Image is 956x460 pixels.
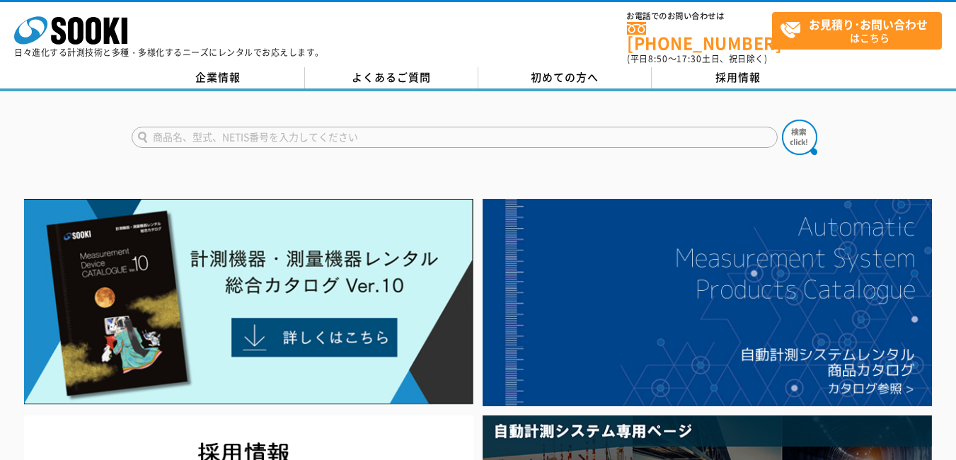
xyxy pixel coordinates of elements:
span: 17:30 [676,52,702,65]
span: 8:50 [648,52,668,65]
img: Catalog Ver10 [24,199,473,405]
a: 企業情報 [132,67,305,88]
span: (平日 ～ 土日、祝日除く) [627,52,767,65]
p: 日々進化する計測技術と多種・多様化するニーズにレンタルでお応えします。 [14,48,324,57]
span: はこちら [780,13,941,48]
img: 自動計測システムカタログ [483,199,932,406]
a: [PHONE_NUMBER] [627,22,772,51]
span: お電話でのお問い合わせは [627,12,772,21]
strong: お見積り･お問い合わせ [809,16,928,33]
a: 初めての方へ [478,67,652,88]
a: お見積り･お問い合わせはこちら [772,12,942,50]
a: 採用情報 [652,67,825,88]
img: btn_search.png [782,120,817,155]
span: 初めての方へ [531,69,599,85]
input: 商品名、型式、NETIS番号を入力してください [132,127,778,148]
a: よくあるご質問 [305,67,478,88]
